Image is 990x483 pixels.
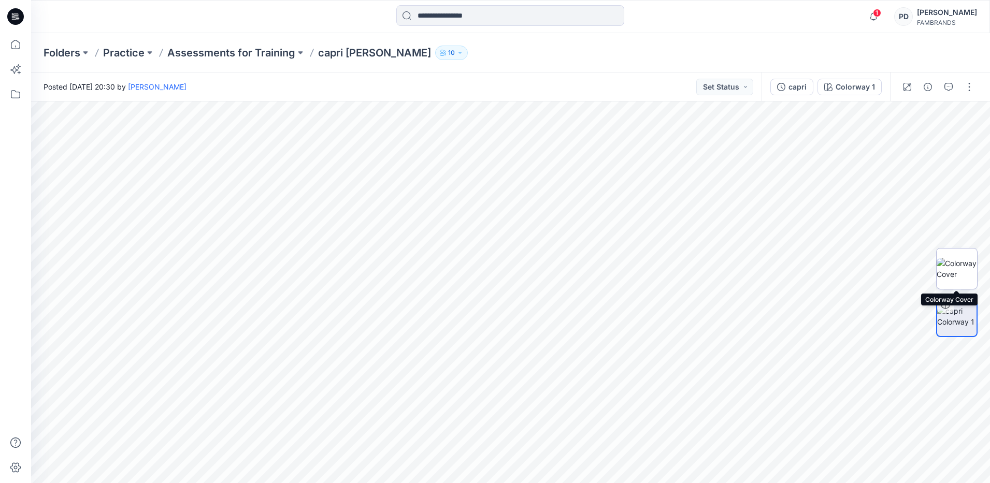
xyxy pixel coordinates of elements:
img: Colorway Cover [937,258,977,280]
span: Posted [DATE] 20:30 by [44,81,186,92]
div: FAMBRANDS [917,19,977,26]
button: Colorway 1 [817,79,882,95]
p: 10 [448,47,455,58]
a: Assessments for Training [167,46,295,60]
button: capri [770,79,813,95]
div: capri [788,81,807,93]
div: [PERSON_NAME] [917,6,977,19]
button: 10 [435,46,468,60]
div: PD [894,7,913,26]
div: Colorway 1 [836,81,875,93]
a: Practice [103,46,145,60]
button: Details [920,79,936,95]
a: Folders [44,46,80,60]
span: 1 [873,9,881,17]
a: [PERSON_NAME] [128,82,186,91]
img: capri Colorway 1 [937,305,977,327]
p: capri [PERSON_NAME] [318,46,431,60]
